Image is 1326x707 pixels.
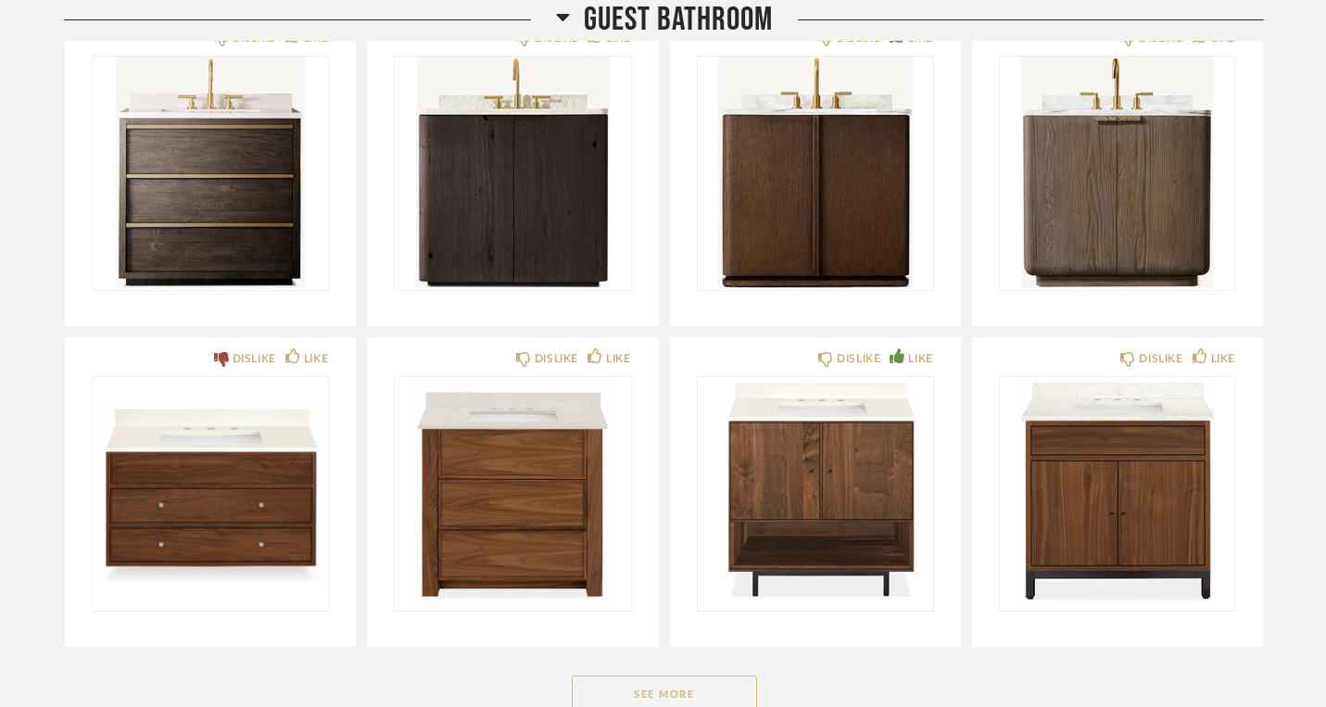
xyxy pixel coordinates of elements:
img: undefined [395,377,630,609]
div: DISLIKE [535,349,578,368]
img: undefined [698,377,933,609]
div: DISLIKE [233,349,276,368]
img: undefined [1000,57,1235,288]
img: undefined [93,57,328,288]
div: LIKE [304,349,328,368]
img: undefined [1000,377,1235,609]
img: undefined [395,57,630,288]
div: DISLIKE [837,349,880,368]
div: DISLIKE [1139,349,1182,368]
img: undefined [698,57,933,288]
div: LIKE [908,349,932,368]
div: LIKE [1211,349,1235,368]
img: undefined [93,377,328,609]
div: LIKE [606,349,630,368]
